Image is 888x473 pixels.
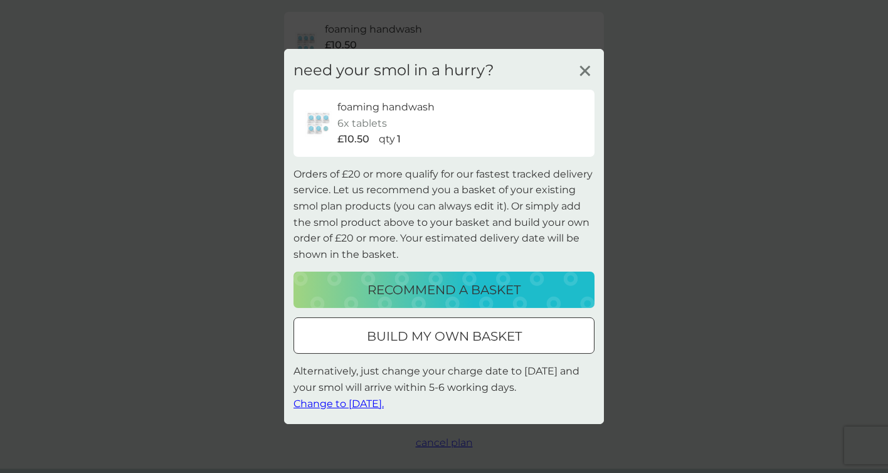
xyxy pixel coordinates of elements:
button: recommend a basket [293,272,595,308]
button: build my own basket [293,317,595,354]
span: Change to [DATE]. [293,397,384,409]
p: 1 [397,131,401,147]
p: qty [379,131,395,147]
p: build my own basket [367,326,522,346]
p: 6x tablets [337,115,387,132]
p: recommend a basket [367,280,521,300]
p: Alternatively, just change your charge date to [DATE] and your smol will arrive within 5-6 workin... [293,363,595,412]
p: foaming handwash [337,99,435,115]
p: £10.50 [337,131,369,147]
h3: need your smol in a hurry? [293,61,494,80]
p: Orders of £20 or more qualify for our fastest tracked delivery service. Let us recommend you a ba... [293,166,595,263]
button: Change to [DATE]. [293,395,384,412]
